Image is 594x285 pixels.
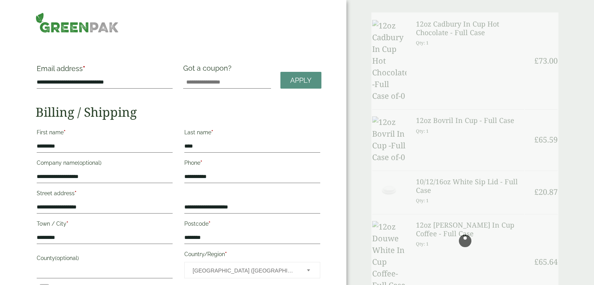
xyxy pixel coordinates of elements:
[37,157,173,171] label: Company name
[75,190,77,196] abbr: required
[36,105,321,119] h2: Billing / Shipping
[280,72,321,89] a: Apply
[37,188,173,201] label: Street address
[183,64,235,76] label: Got a coupon?
[55,255,79,261] span: (optional)
[193,262,296,279] span: United Kingdom (UK)
[64,129,66,135] abbr: required
[209,221,210,227] abbr: required
[37,65,173,76] label: Email address
[78,160,102,166] span: (optional)
[184,157,320,171] label: Phone
[37,253,173,266] label: County
[66,221,68,227] abbr: required
[225,251,227,257] abbr: required
[36,12,118,33] img: GreenPak Supplies
[184,262,320,278] span: Country/Region
[200,160,202,166] abbr: required
[290,76,312,85] span: Apply
[83,64,85,73] abbr: required
[184,218,320,232] label: Postcode
[37,127,173,140] label: First name
[184,127,320,140] label: Last name
[37,218,173,232] label: Town / City
[184,249,320,262] label: Country/Region
[211,129,213,135] abbr: required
